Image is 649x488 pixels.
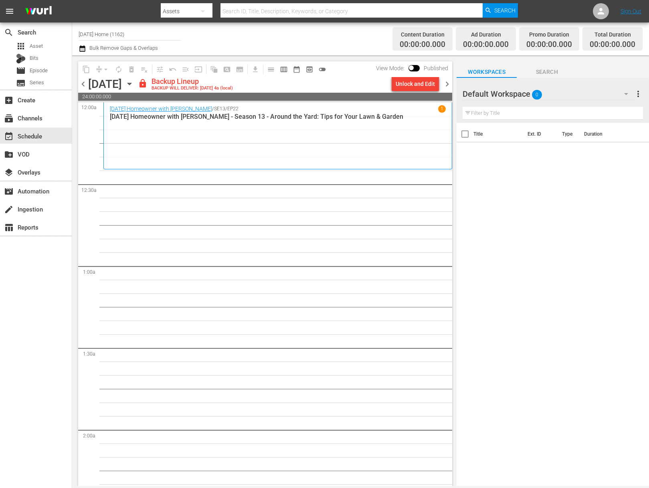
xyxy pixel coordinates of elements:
[205,61,220,77] span: Refresh All Search Blocks
[30,79,44,87] span: Series
[442,79,452,89] span: chevron_right
[483,3,518,18] button: Search
[372,65,408,71] span: View Mode:
[30,42,43,50] span: Asset
[463,40,509,49] span: 00:00:00.000
[463,29,509,40] div: Ad Duration
[621,8,641,14] a: Sign Out
[303,63,316,76] span: View Backup
[152,77,233,86] div: Backup Lineup
[4,168,14,177] span: layers
[88,77,122,91] div: [DATE]
[316,63,329,76] span: 24 hours Lineup View is OFF
[463,83,636,105] div: Default Workspace
[441,106,443,112] p: 1
[16,66,26,75] span: Episode
[277,63,290,76] span: Week Calendar View
[400,40,445,49] span: 00:00:00.000
[280,65,288,73] span: calendar_view_week_outlined
[192,63,205,76] span: Update Metadata from Key Asset
[152,86,233,91] div: BACKUP WILL DELIVER: [DATE] 4a (local)
[138,63,151,76] span: Clear Lineup
[392,77,439,91] button: Unlock and Edit
[151,61,166,77] span: Customize Events
[420,65,452,71] span: Published
[526,40,572,49] span: 00:00:00.000
[408,65,414,71] span: Toggle to switch from Published to Draft view.
[557,123,579,145] th: Type
[227,106,239,112] p: EP22
[5,6,14,16] span: menu
[473,123,522,145] th: Title
[318,65,326,73] span: toggle_off
[80,63,93,76] span: Copy Lineup
[30,67,48,75] span: Episode
[290,63,303,76] span: Month Calendar View
[579,123,627,145] th: Duration
[19,2,58,21] img: ans4CAIJ8jUAAAAAAAAAAAAAAAAAAAAAAAAgQb4GAAAAAAAAAAAAAAAAAAAAAAAAJMjXAAAAAAAAAAAAAAAAAAAAAAAAgAT5G...
[262,61,277,77] span: Day Calendar View
[633,89,643,99] span: more_vert
[396,77,435,91] div: Unlock and Edit
[93,63,112,76] span: Remove Gaps & Overlaps
[4,96,14,105] span: Create
[125,63,138,76] span: Select an event to delete
[4,150,14,159] span: VOD
[30,54,38,62] span: Bits
[517,67,577,77] span: Search
[78,93,452,101] span: 24:00:00.000
[4,114,14,123] span: Channels
[633,84,643,104] button: more_vert
[526,29,572,40] div: Promo Duration
[590,40,635,49] span: 00:00:00.000
[305,65,313,73] span: preview_outlined
[494,3,516,18] span: Search
[16,78,26,88] span: Series
[293,65,301,73] span: date_range_outlined
[112,63,125,76] span: Loop Content
[16,54,26,63] div: Bits
[88,45,158,51] span: Bulk Remove Gaps & Overlaps
[4,132,14,141] span: Schedule
[523,123,557,145] th: Ext. ID
[212,106,214,112] p: /
[532,86,542,103] span: 0
[457,67,517,77] span: Workspaces
[400,29,445,40] div: Content Duration
[4,187,14,196] span: Automation
[179,63,192,76] span: Fill episodes with ad slates
[233,63,246,76] span: Create Series Block
[246,61,262,77] span: Download as CSV
[110,106,212,112] a: [DATE] Homeowner with [PERSON_NAME]
[220,63,233,76] span: Create Search Block
[214,106,227,112] p: SE13 /
[4,205,14,214] span: Ingestion
[78,79,88,89] span: chevron_left
[590,29,635,40] div: Total Duration
[110,113,446,120] p: [DATE] Homeowner with [PERSON_NAME] - Season 13 - Around the Yard: Tips for Your Lawn & Garden
[138,79,148,88] span: lock
[4,223,14,232] span: Reports
[4,28,14,37] span: Search
[16,41,26,51] span: apps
